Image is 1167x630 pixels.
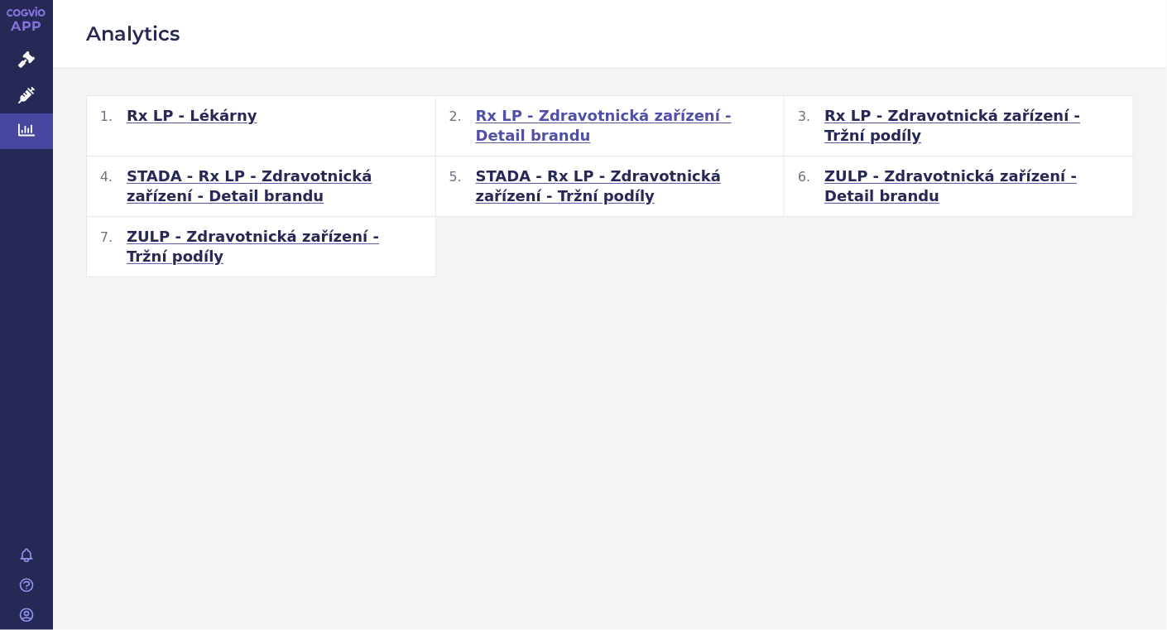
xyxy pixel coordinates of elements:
[87,96,436,156] button: Rx LP - Lékárny
[127,227,422,267] span: ZULP - Zdravotnická zařízení - Tržní podíly
[476,106,771,146] span: Rx LP - Zdravotnická zařízení - Detail brandu
[476,166,771,206] span: STADA - Rx LP - Zdravotnická zařízení - Tržní podíly
[436,156,785,217] button: STADA - Rx LP - Zdravotnická zařízení - Tržní podíly
[87,156,436,217] button: STADA - Rx LP - Zdravotnická zařízení - Detail brandu
[86,20,1134,48] h2: Analytics
[127,106,257,126] span: Rx LP - Lékárny
[127,166,422,206] span: STADA - Rx LP - Zdravotnická zařízení - Detail brandu
[785,96,1134,156] button: Rx LP - Zdravotnická zařízení - Tržní podíly
[785,156,1134,217] button: ZULP - Zdravotnická zařízení - Detail brandu
[87,217,436,277] button: ZULP - Zdravotnická zařízení - Tržní podíly
[824,166,1120,206] span: ZULP - Zdravotnická zařízení - Detail brandu
[824,106,1120,146] span: Rx LP - Zdravotnická zařízení - Tržní podíly
[436,96,785,156] button: Rx LP - Zdravotnická zařízení - Detail brandu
